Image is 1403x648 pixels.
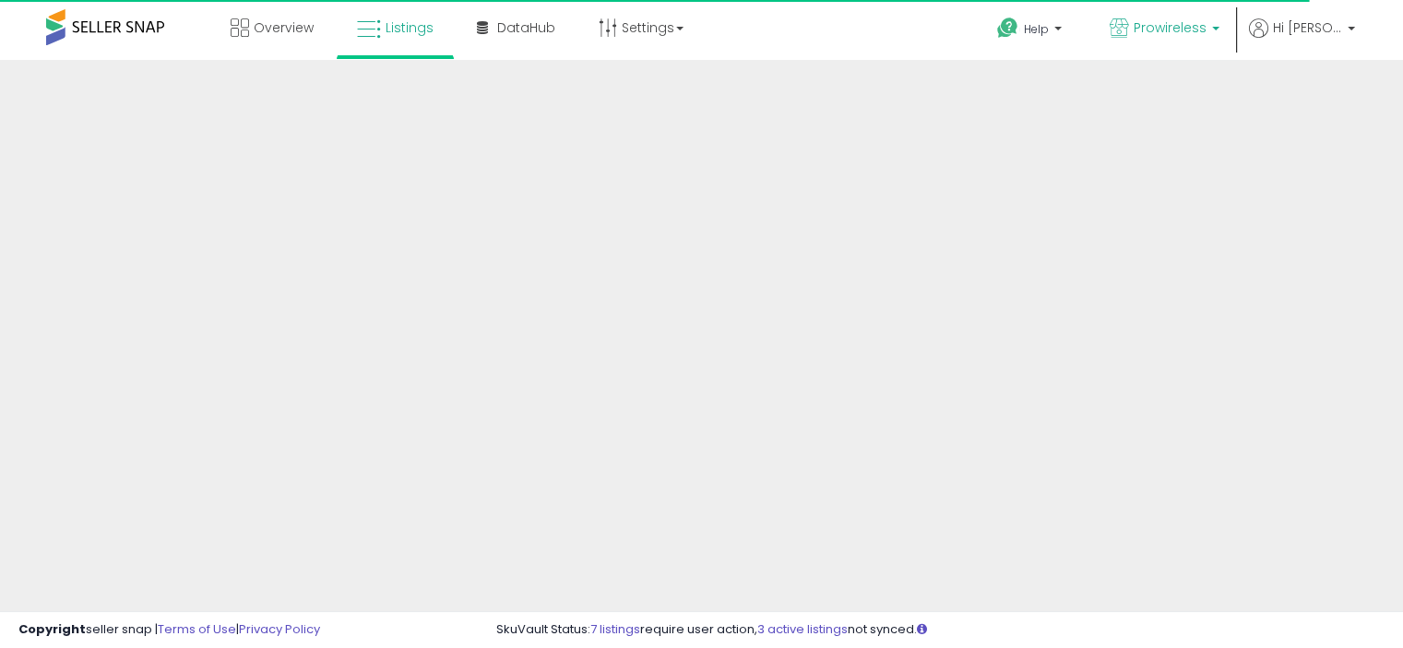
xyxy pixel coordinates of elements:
strong: Copyright [18,620,86,638]
span: Listings [386,18,434,37]
div: seller snap | | [18,621,320,639]
i: Get Help [996,17,1019,40]
a: 7 listings [590,620,640,638]
div: SkuVault Status: require user action, not synced. [496,621,1385,639]
a: Privacy Policy [239,620,320,638]
a: 3 active listings [757,620,848,638]
i: Click here to read more about un-synced listings. [917,623,927,635]
span: DataHub [497,18,555,37]
a: Hi [PERSON_NAME] [1249,18,1355,60]
a: Terms of Use [158,620,236,638]
span: Hi [PERSON_NAME] [1273,18,1342,37]
span: Help [1024,21,1049,37]
span: Prowireless [1134,18,1207,37]
span: Overview [254,18,314,37]
a: Help [982,3,1080,60]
